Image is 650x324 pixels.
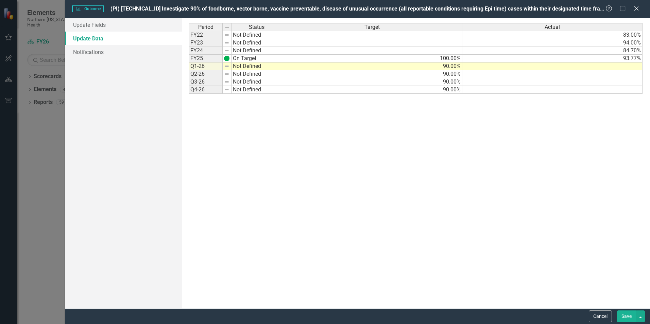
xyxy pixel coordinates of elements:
button: Cancel [589,310,612,322]
td: 83.00% [462,31,643,39]
img: 8DAGhfEEPCf229AAAAAElFTkSuQmCC [224,40,229,46]
span: (PI) [TECHNICAL_ID] Investigate 90% of foodborne, vector borne, vaccine preventable, disease of u... [110,5,610,12]
a: Update Data [65,32,182,45]
td: 90.00% [282,70,462,78]
td: FY24 [189,47,223,55]
td: 90.00% [282,86,462,94]
span: Period [198,24,213,30]
td: 84.70% [462,47,643,55]
td: On Target [232,55,282,62]
td: FY25 [189,55,223,62]
img: 8DAGhfEEPCf229AAAAAElFTkSuQmCC [224,48,229,53]
td: 100.00% [282,55,462,62]
td: Not Defined [232,62,282,70]
img: 8DAGhfEEPCf229AAAAAElFTkSuQmCC [224,25,230,30]
td: Q4-26 [189,86,223,94]
img: 8DAGhfEEPCf229AAAAAElFTkSuQmCC [224,71,229,77]
img: 8DAGhfEEPCf229AAAAAElFTkSuQmCC [224,87,229,92]
img: 8DAGhfEEPCf229AAAAAElFTkSuQmCC [224,79,229,85]
td: FY22 [189,31,223,39]
td: Q3-26 [189,78,223,86]
td: Q2-26 [189,70,223,78]
span: Target [364,24,380,30]
td: Q1-26 [189,62,223,70]
span: Status [249,24,264,30]
span: Actual [545,24,560,30]
button: Save [617,310,636,322]
td: 94.00% [462,39,643,47]
td: 93.77% [462,55,643,62]
a: Update Fields [65,18,182,32]
td: Not Defined [232,70,282,78]
a: Notifications [65,45,182,59]
img: wGx2qEnQ2cMDAAAAABJRU5ErkJggg== [224,56,229,61]
span: Outcome [72,5,103,12]
td: Not Defined [232,47,282,55]
td: Not Defined [232,86,282,94]
td: Not Defined [232,78,282,86]
img: 8DAGhfEEPCf229AAAAAElFTkSuQmCC [224,64,229,69]
td: FY23 [189,39,223,47]
td: 90.00% [282,62,462,70]
td: Not Defined [232,31,282,39]
img: 8DAGhfEEPCf229AAAAAElFTkSuQmCC [224,32,229,38]
td: 90.00% [282,78,462,86]
td: Not Defined [232,39,282,47]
